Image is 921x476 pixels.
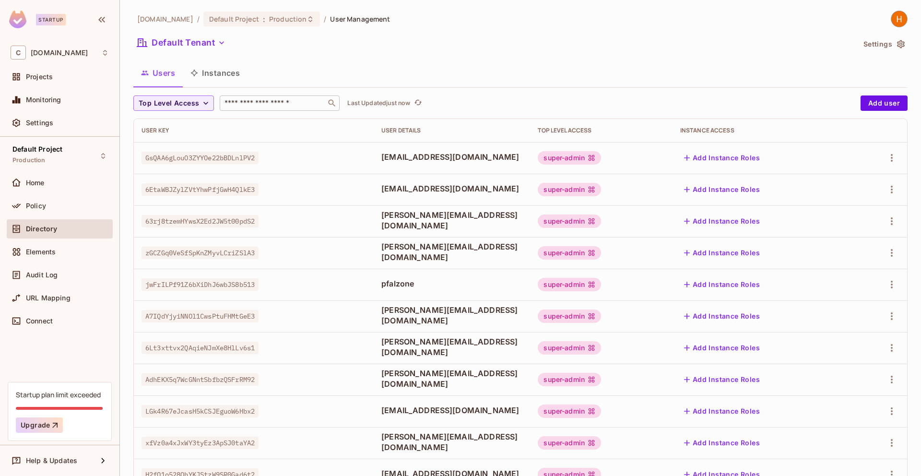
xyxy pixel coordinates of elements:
button: Add Instance Roles [680,309,764,324]
span: Production [269,14,307,24]
span: Elements [26,248,56,256]
span: Projects [26,73,53,81]
span: URL Mapping [26,294,71,302]
span: : [262,15,266,23]
button: Add user [861,95,908,111]
button: Add Instance Roles [680,435,764,451]
li: / [197,14,200,24]
span: xfVz0a4xJxWY3tyEz3ApSJ0taYA2 [142,437,259,449]
p: Last Updated just now [347,99,410,107]
button: Upgrade [16,417,63,433]
button: refresh [412,97,424,109]
div: User Key [142,127,366,134]
div: User Details [381,127,522,134]
div: Startup plan limit exceeded [16,390,101,399]
span: Production [12,156,46,164]
span: LGk4R67eJcasH5kCSJEguoW6Hbx2 [142,405,259,417]
button: Add Instance Roles [680,340,764,356]
div: super-admin [538,214,601,228]
img: Hayk Muradyan [891,11,907,27]
span: [EMAIL_ADDRESS][DOMAIN_NAME] [381,405,522,416]
li: / [324,14,326,24]
div: super-admin [538,246,601,260]
span: Click to refresh data [410,97,424,109]
button: Add Instance Roles [680,404,764,419]
div: super-admin [538,278,601,291]
button: Add Instance Roles [680,214,764,229]
span: [PERSON_NAME][EMAIL_ADDRESS][DOMAIN_NAME] [381,305,522,326]
button: Add Instance Roles [680,245,764,261]
button: Add Instance Roles [680,150,764,166]
span: Connect [26,317,53,325]
button: Users [133,61,183,85]
div: super-admin [538,309,601,323]
button: Instances [183,61,248,85]
div: super-admin [538,151,601,165]
span: refresh [414,98,422,108]
span: Audit Log [26,271,58,279]
button: Add Instance Roles [680,182,764,197]
span: [PERSON_NAME][EMAIL_ADDRESS][DOMAIN_NAME] [381,241,522,262]
div: super-admin [538,183,601,196]
span: A7IQdYjyiNNOl1CwsPtuFHMtGeE3 [142,310,259,322]
span: zGCZGq0VeSfSpKnZMyvLCriZSlA3 [142,247,259,259]
span: C [11,46,26,59]
span: 6Lt3xttvx2QAqieNJmXe8HlLv6s1 [142,342,259,354]
img: SReyMgAAAABJRU5ErkJggg== [9,11,26,28]
button: Add Instance Roles [680,277,764,292]
span: [PERSON_NAME][EMAIL_ADDRESS][DOMAIN_NAME] [381,431,522,452]
button: Top Level Access [133,95,214,111]
span: AdhEKX5q7WcGNntSbfbzQSFrRM92 [142,373,259,386]
div: super-admin [538,436,601,450]
span: [PERSON_NAME][EMAIL_ADDRESS][DOMAIN_NAME] [381,336,522,357]
span: Help & Updates [26,457,77,464]
div: super-admin [538,405,601,418]
span: jwFrILPf91Z6bXiDhJ6wbJS8b513 [142,278,259,291]
div: Startup [36,14,66,25]
span: [PERSON_NAME][EMAIL_ADDRESS][DOMAIN_NAME] [381,210,522,231]
div: super-admin [538,341,601,355]
span: Top Level Access [139,97,199,109]
div: super-admin [538,373,601,386]
span: [EMAIL_ADDRESS][DOMAIN_NAME] [381,152,522,162]
span: 63rj8tzemHYwsX2Ed2JW5t00pdS2 [142,215,259,227]
span: GsQAA6gLouO3ZYYOe22bBDLnlPV2 [142,152,259,164]
span: Default Project [209,14,259,24]
span: Settings [26,119,53,127]
span: the active workspace [137,14,193,24]
span: Default Project [12,145,62,153]
span: Directory [26,225,57,233]
span: [EMAIL_ADDRESS][DOMAIN_NAME] [381,183,522,194]
div: Top Level Access [538,127,664,134]
span: 6EtaWBJZylZVtYhwPfjGwH4QlkE3 [142,183,259,196]
button: Default Tenant [133,35,229,50]
div: Instance Access [680,127,844,134]
span: Policy [26,202,46,210]
span: Workspace: chalkboard.io [31,49,88,57]
button: Settings [860,36,908,52]
span: [PERSON_NAME][EMAIL_ADDRESS][DOMAIN_NAME] [381,368,522,389]
span: pfalzone [381,278,522,289]
button: Add Instance Roles [680,372,764,387]
span: Monitoring [26,96,61,104]
span: User Management [330,14,390,24]
span: Home [26,179,45,187]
